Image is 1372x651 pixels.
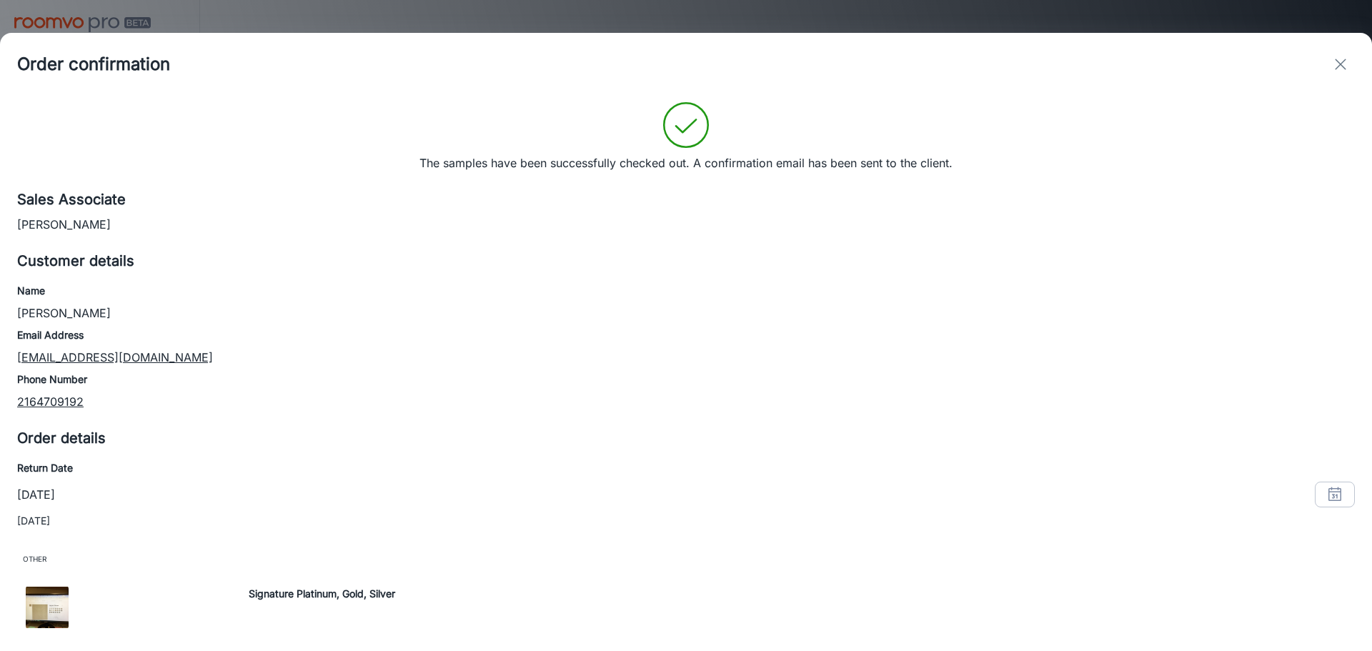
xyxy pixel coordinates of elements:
[17,460,1355,476] h6: Return Date
[17,394,84,409] a: 2164709192
[17,304,1355,322] p: [PERSON_NAME]
[419,154,953,172] p: The samples have been successfully checked out. A confirmation email has been sent to the client.
[26,586,69,629] img: Signature Platinum, Gold, Silver
[17,250,1355,272] h5: Customer details
[17,216,1355,233] p: [PERSON_NAME]
[17,189,1355,210] h5: Sales Associate
[17,546,1355,572] span: Other
[17,427,1355,449] h5: Order details
[17,372,1355,387] h6: Phone Number
[1326,50,1355,79] button: exit
[17,51,170,77] h4: Order confirmation
[17,350,213,364] a: [EMAIL_ADDRESS][DOMAIN_NAME]
[17,486,55,503] p: [DATE]
[17,327,1355,343] h6: Email Address
[17,513,1355,529] p: [DATE]
[249,586,1358,602] h6: Signature Platinum, Gold, Silver
[17,283,1355,299] h6: Name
